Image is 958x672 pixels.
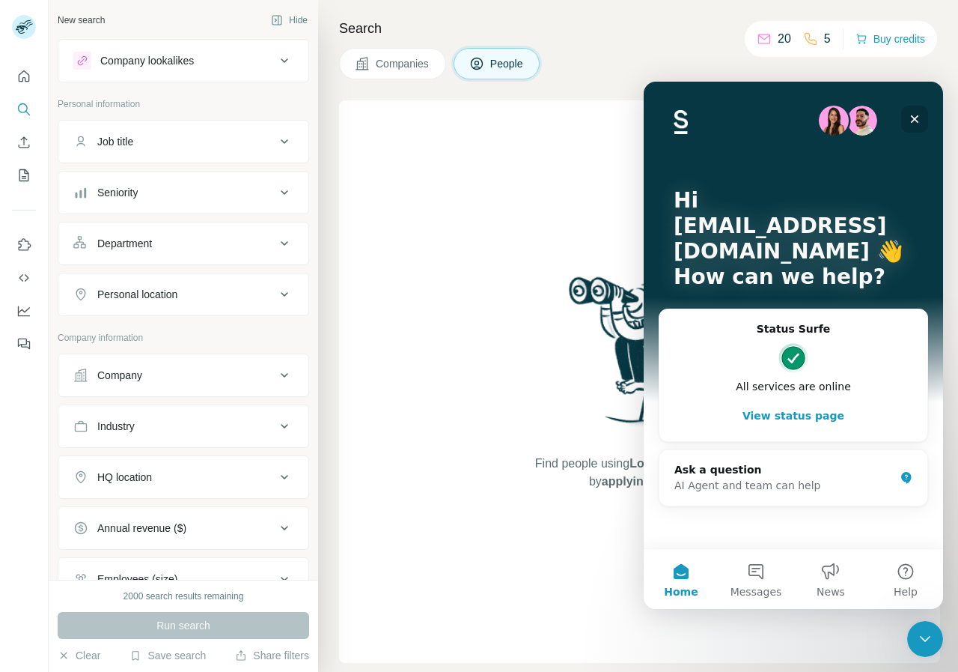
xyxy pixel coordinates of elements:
[58,561,308,597] button: Employees (size)
[97,236,152,251] div: Department
[519,455,759,491] span: Find people using or by
[58,276,308,312] button: Personal location
[97,470,152,485] div: HQ location
[644,82,943,609] iframe: Intercom live chat
[629,457,733,470] span: Lookalikes search
[97,368,142,383] div: Company
[339,18,940,39] h4: Search
[58,357,308,393] button: Company
[12,96,36,123] button: Search
[12,297,36,324] button: Dashboard
[855,28,925,49] button: Buy credits
[907,621,943,657] iframe: Intercom live chat
[235,648,309,663] button: Share filters
[490,56,525,71] span: People
[376,56,430,71] span: Companies
[562,273,718,440] img: Surfe Illustration - Woman searching with binoculars
[129,648,206,663] button: Save search
[97,134,133,149] div: Job title
[58,124,308,160] button: Job title
[640,160,775,295] img: Surfe Illustration - Stars
[824,30,831,48] p: 5
[100,53,194,68] div: Company lookalikes
[58,43,308,79] button: Company lookalikes
[58,331,309,345] p: Company information
[602,475,690,488] span: applying Filters
[97,419,135,434] div: Industry
[58,225,308,261] button: Department
[58,175,308,211] button: Seniority
[97,185,138,200] div: Seniority
[58,13,105,27] div: New search
[12,231,36,258] button: Use Surfe on LinkedIn
[12,129,36,156] button: Enrich CSV
[260,9,318,31] button: Hide
[97,287,177,302] div: Personal location
[12,162,36,189] button: My lists
[58,408,308,444] button: Industry
[12,264,36,291] button: Use Surfe API
[58,459,308,495] button: HQ location
[123,590,244,603] div: 2000 search results remaining
[58,648,100,663] button: Clear
[58,510,308,546] button: Annual revenue ($)
[12,63,36,90] button: Quick start
[97,572,177,587] div: Employees (size)
[12,330,36,357] button: Feedback
[58,97,309,111] p: Personal information
[778,30,791,48] p: 20
[97,521,186,536] div: Annual revenue ($)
